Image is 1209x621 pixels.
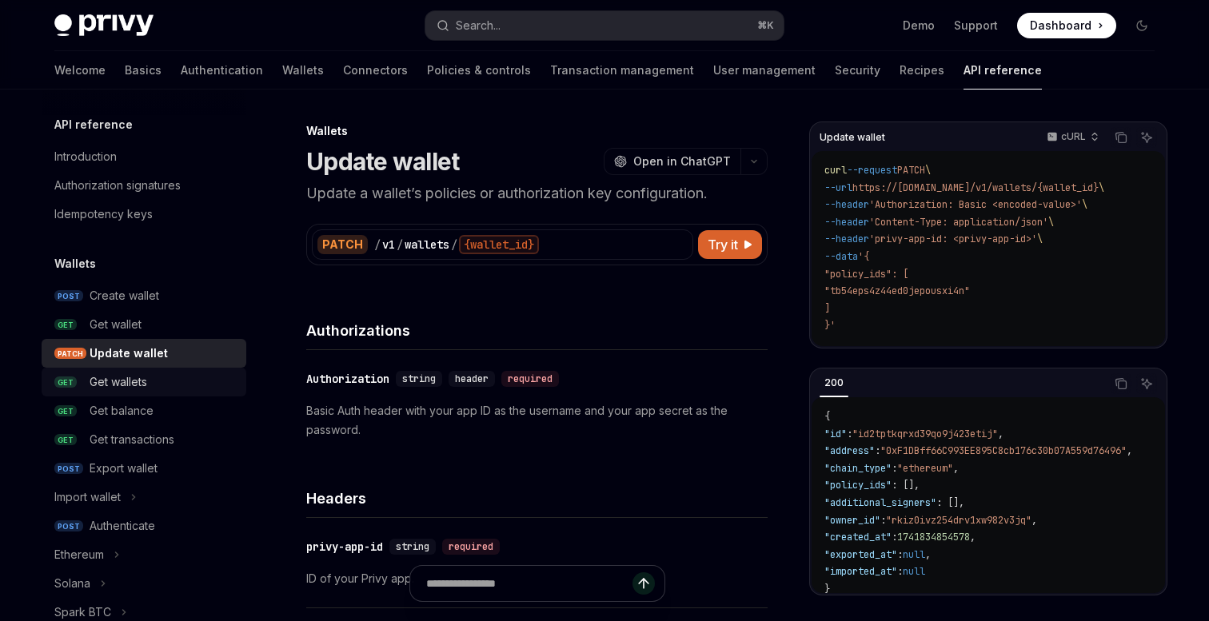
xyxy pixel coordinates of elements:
span: GET [54,405,77,417]
p: Update a wallet’s policies or authorization key configuration. [306,182,768,205]
span: , [953,462,959,475]
button: Ask AI [1136,127,1157,148]
span: "id" [824,428,847,440]
span: \ [1048,216,1054,229]
span: Try it [708,235,738,254]
span: \ [925,164,931,177]
button: Toggle Solana section [42,569,246,598]
button: Copy the contents from the code block [1111,373,1131,394]
h1: Update wallet [306,147,459,176]
div: Authorization [306,371,389,387]
span: \ [1099,181,1104,194]
button: Toggle dark mode [1129,13,1155,38]
button: Open search [425,11,784,40]
a: Policies & controls [427,51,531,90]
a: POSTExport wallet [42,454,246,483]
span: Update wallet [820,131,885,144]
a: Welcome [54,51,106,90]
span: , [970,531,976,543]
span: , [925,548,931,561]
span: '{ [858,250,869,263]
a: Wallets [282,51,324,90]
span: --header [824,216,869,229]
div: Update wallet [90,344,168,363]
span: "additional_signers" [824,496,936,509]
span: --url [824,181,852,194]
div: Authenticate [90,516,155,535]
div: {wallet_id} [459,235,539,254]
div: required [501,371,559,387]
span: : [], [936,496,964,509]
p: cURL [1061,130,1086,143]
div: Create wallet [90,286,159,305]
span: { [824,410,830,423]
span: "address" [824,444,875,457]
span: Open in ChatGPT [633,153,731,169]
span: ] [824,302,830,315]
div: Wallets [306,123,768,139]
span: PATCH [897,164,925,177]
a: POSTCreate wallet [42,281,246,310]
span: "created_at" [824,531,892,543]
span: string [396,540,429,553]
span: "0xF1DBff66C993EE895C8cb176c30b07A559d76496" [880,444,1127,457]
span: 'privy-app-id: <privy-app-id>' [869,233,1037,245]
div: wallets [405,237,449,253]
h5: API reference [54,115,133,134]
span: : [847,428,852,440]
div: Get wallets [90,372,147,392]
a: Idempotency keys [42,200,246,229]
span: curl [824,164,847,177]
span: "exported_at" [824,548,897,561]
span: https://[DOMAIN_NAME]/v1/wallets/{wallet_id} [852,181,1099,194]
a: Authorization signatures [42,171,246,200]
span: 'Authorization: Basic <encoded-value>' [869,198,1082,211]
span: POST [54,290,83,302]
div: / [451,237,457,253]
div: Solana [54,574,90,593]
input: Ask a question... [426,566,632,601]
a: GETGet balance [42,396,246,425]
div: Get wallet [90,315,142,334]
span: "owner_id" [824,514,880,527]
span: "chain_type" [824,462,892,475]
h4: Headers [306,488,768,509]
div: Idempotency keys [54,205,153,224]
a: Security [835,51,880,90]
a: POSTAuthenticate [42,512,246,540]
span: "ethereum" [897,462,953,475]
span: \ [1037,233,1043,245]
span: , [1127,444,1132,457]
span: GET [54,319,77,331]
span: ⌘ K [757,19,774,32]
button: Ask AI [1136,373,1157,394]
a: Introduction [42,142,246,171]
a: Connectors [343,51,408,90]
button: Copy the contents from the code block [1111,127,1131,148]
span: : [897,565,903,578]
span: POST [54,463,83,475]
a: Transaction management [550,51,694,90]
span: , [998,428,1004,440]
div: PATCH [317,235,368,254]
div: 200 [820,373,848,392]
button: cURL [1038,124,1106,151]
span: --request [847,164,897,177]
span: : [892,531,897,543]
a: GETGet transactions [42,425,246,454]
h5: Wallets [54,254,96,273]
span: \ [1082,198,1087,211]
span: GET [54,376,77,388]
span: : [897,548,903,561]
img: dark logo [54,14,154,37]
button: Toggle Import wallet section [42,483,246,512]
span: 'Content-Type: application/json' [869,216,1048,229]
span: --header [824,198,869,211]
div: Introduction [54,147,117,166]
div: / [397,237,403,253]
a: GETGet wallet [42,310,246,339]
div: Export wallet [90,459,158,478]
span: }' [824,319,836,332]
span: "tb54eps4z44ed0jepousxi4n" [824,285,970,297]
div: Import wallet [54,488,121,507]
